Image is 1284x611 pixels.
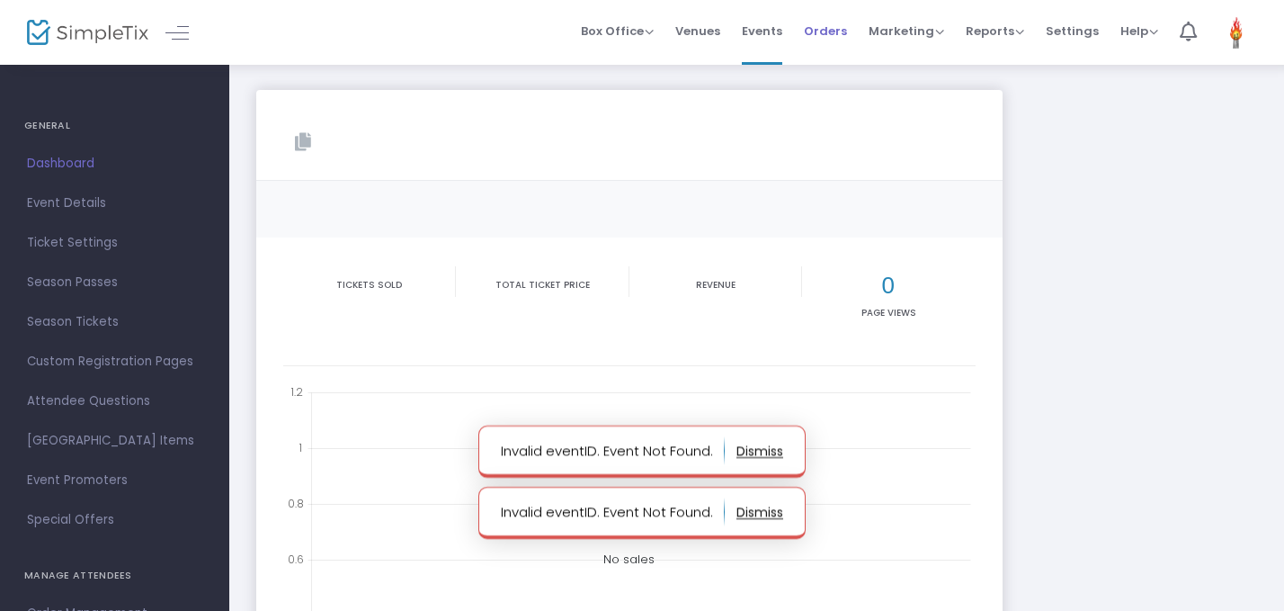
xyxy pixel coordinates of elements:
span: Dashboard [27,152,202,175]
h4: MANAGE ATTENDEES [24,558,205,594]
span: Events [742,8,782,54]
span: Venues [675,8,720,54]
span: Custom Registration Pages [27,350,202,373]
p: Tickets sold [287,278,451,292]
span: Event Details [27,192,202,215]
span: Settings [1046,8,1099,54]
p: Revenue [633,278,798,292]
span: Special Offers [27,508,202,532]
span: Attendee Questions [27,390,202,413]
p: Invalid eventID. Event Not Found. [501,436,725,465]
span: Event Promoters [27,469,202,492]
button: dismiss [736,436,783,465]
p: Page Views [806,306,971,319]
span: Reports [966,22,1024,40]
span: Ticket Settings [27,231,202,255]
span: [GEOGRAPHIC_DATA] Items [27,429,202,453]
span: Marketing [869,22,944,40]
p: Total Ticket Price [459,278,624,292]
span: Box Office [581,22,654,40]
p: Invalid eventID. Event Not Found. [501,498,725,526]
span: Season Tickets [27,310,202,334]
h2: 0 [806,272,971,300]
h4: GENERAL [24,108,205,144]
span: Orders [804,8,847,54]
span: Season Passes [27,271,202,294]
span: Help [1120,22,1158,40]
button: dismiss [736,498,783,526]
